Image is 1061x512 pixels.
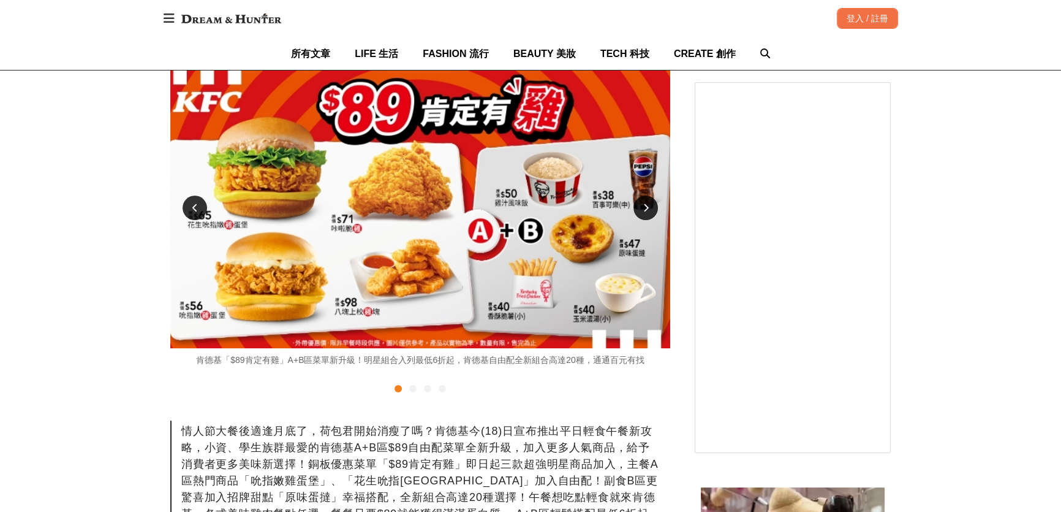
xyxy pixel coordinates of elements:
[513,48,576,59] span: BEAUTY 美妝
[837,8,898,29] div: 登入 / 註冊
[513,37,576,70] a: BEAUTY 美妝
[291,48,330,59] span: 所有文章
[175,7,287,29] img: Dream & Hunter
[291,37,330,70] a: 所有文章
[600,37,649,70] a: TECH 科技
[355,48,398,59] span: LIFE 生活
[423,37,489,70] a: FASHION 流行
[423,48,489,59] span: FASHION 流行
[674,37,736,70] a: CREATE 創作
[600,48,649,59] span: TECH 科技
[170,354,670,367] div: 肯德基「$89肯定有雞」A+B區菜單新升級！明星組合入列最低6折起，肯德基自由配全新組合高達20種，通通百元有找
[170,67,670,348] img: fd548715-ebb0-44bd-916d-3dd8d7f558a0.jpg
[674,48,736,59] span: CREATE 創作
[355,37,398,70] a: LIFE 生活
